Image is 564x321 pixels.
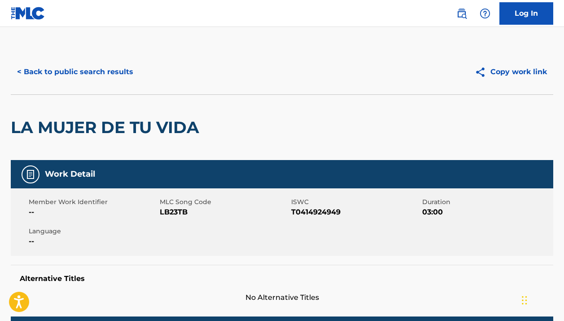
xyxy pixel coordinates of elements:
[25,169,36,180] img: Work Detail
[11,292,553,303] span: No Alternative Titles
[539,195,564,272] iframe: Resource Center
[11,7,45,20] img: MLC Logo
[480,8,490,19] img: help
[29,207,157,218] span: --
[453,4,471,22] a: Public Search
[45,169,95,179] h5: Work Detail
[422,207,551,218] span: 03:00
[11,117,204,138] h2: LA MUJER DE TU VIDA
[456,8,467,19] img: search
[29,227,157,236] span: Language
[11,61,140,83] button: < Back to public search results
[29,236,157,247] span: --
[29,197,157,207] span: Member Work Identifier
[422,197,551,207] span: Duration
[160,197,289,207] span: MLC Song Code
[476,4,494,22] div: Help
[160,207,289,218] span: LB23TB
[291,197,420,207] span: ISWC
[499,2,553,25] a: Log In
[468,61,553,83] button: Copy work link
[519,278,564,321] iframe: Chat Widget
[475,67,490,78] img: Copy work link
[522,287,527,314] div: Drag
[291,207,420,218] span: T0414924949
[20,274,544,283] h5: Alternative Titles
